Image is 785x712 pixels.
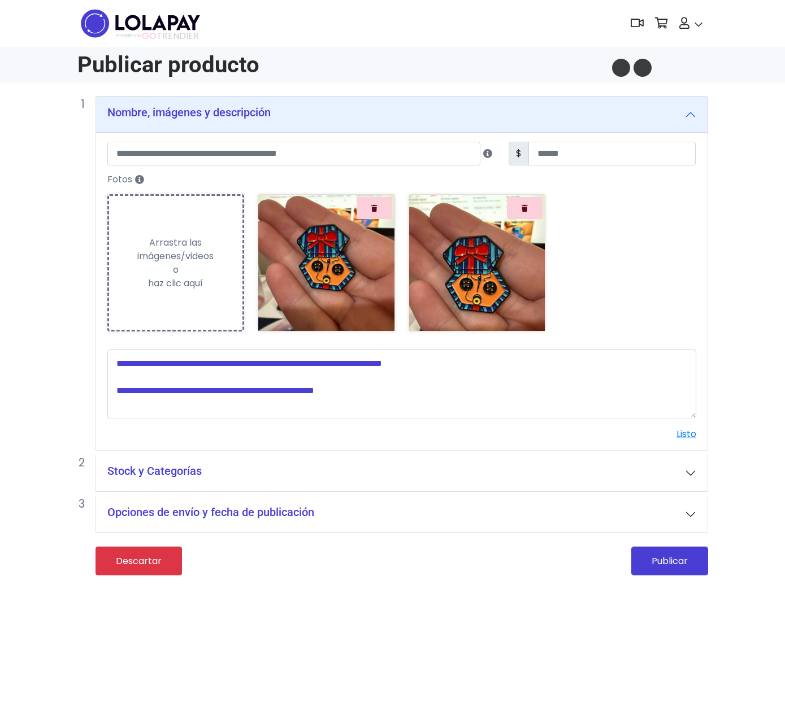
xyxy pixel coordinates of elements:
[258,195,394,331] img: Z
[77,6,203,41] img: logo
[107,505,314,519] h5: Opciones de envío y fecha de publicación
[507,197,543,219] button: Quitar
[96,97,708,133] button: Nombre, imágenes y descripción
[409,195,545,331] img: 2Q==
[101,170,703,190] label: Fotos
[96,496,708,532] button: Opciones de envío y fecha de publicación
[631,547,708,575] button: Publicar
[142,29,157,42] span: GO
[676,427,696,440] a: Listo
[96,455,708,491] button: Stock y Categorías
[96,547,182,575] a: Descartar
[357,197,392,219] button: Quitar
[107,464,202,478] h5: Stock y Categorías
[509,142,529,165] span: $
[107,106,271,119] h5: Nombre, imágenes y descripción
[109,236,243,290] div: Arrastra las imágenes/videos o haz clic aquí
[77,51,386,78] h1: Publicar producto
[116,33,142,39] span: POWERED BY
[116,31,199,41] span: TRENDIER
